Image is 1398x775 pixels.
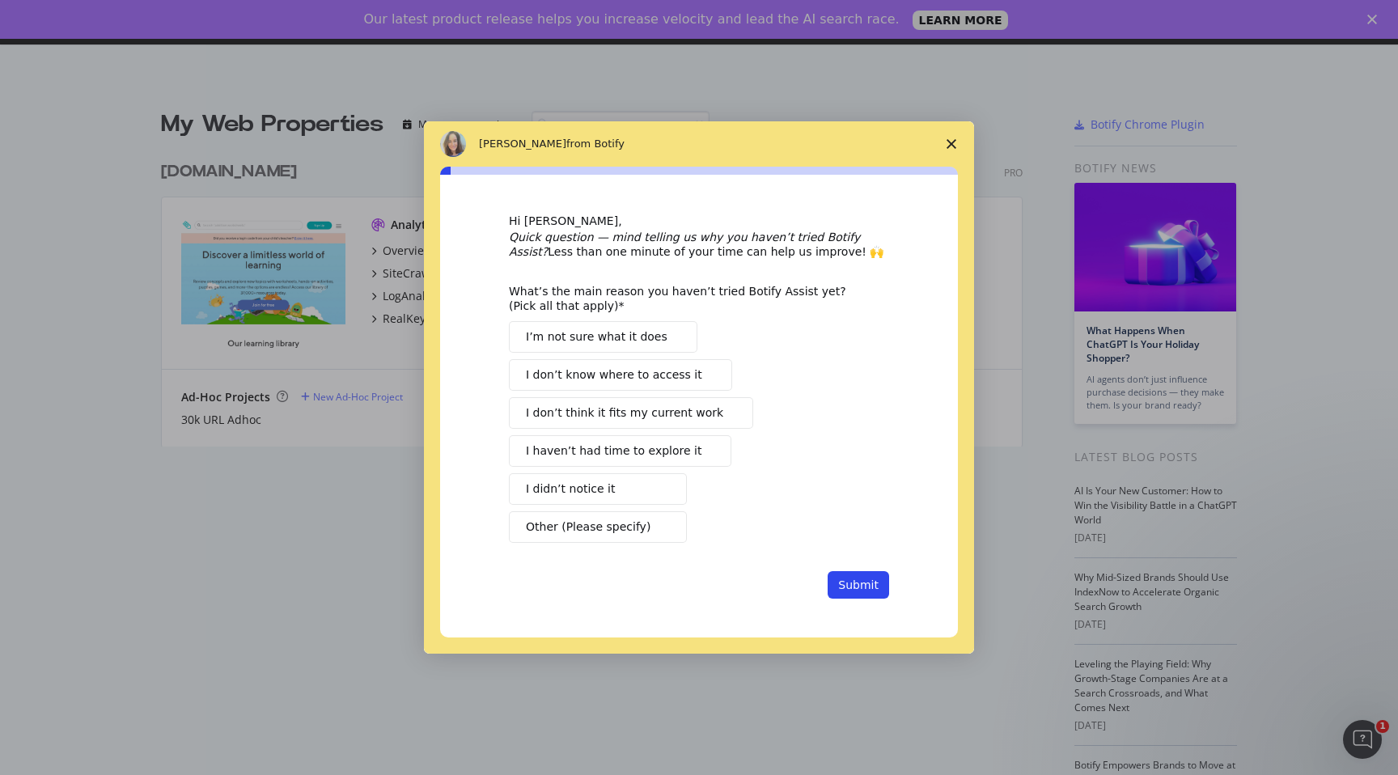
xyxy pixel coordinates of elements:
[828,571,889,599] button: Submit
[1367,15,1383,24] div: Close
[440,131,466,157] img: Profile image for Colleen
[929,121,974,167] span: Close survey
[509,511,687,543] button: Other (Please specify)
[526,519,650,536] span: Other (Please specify)
[509,435,731,467] button: I haven’t had time to explore it
[509,473,687,505] button: I didn’t notice it
[509,321,697,353] button: I’m not sure what it does
[566,138,625,150] span: from Botify
[526,404,723,421] span: I don’t think it fits my current work
[479,138,566,150] span: [PERSON_NAME]
[526,328,667,345] span: I’m not sure what it does
[509,397,753,429] button: I don’t think it fits my current work
[526,481,615,498] span: I didn’t notice it
[509,231,860,258] i: Quick question — mind telling us why you haven’t tried Botify Assist?
[913,11,1009,30] a: LEARN MORE
[526,366,702,383] span: I don’t know where to access it
[526,443,701,459] span: I haven’t had time to explore it
[364,11,900,28] div: Our latest product release helps you increase velocity and lead the AI search race.
[509,230,889,259] div: Less than one minute of your time can help us improve! 🙌
[509,214,889,230] div: Hi [PERSON_NAME],
[509,284,865,313] div: What’s the main reason you haven’t tried Botify Assist yet? (Pick all that apply)
[509,359,732,391] button: I don’t know where to access it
